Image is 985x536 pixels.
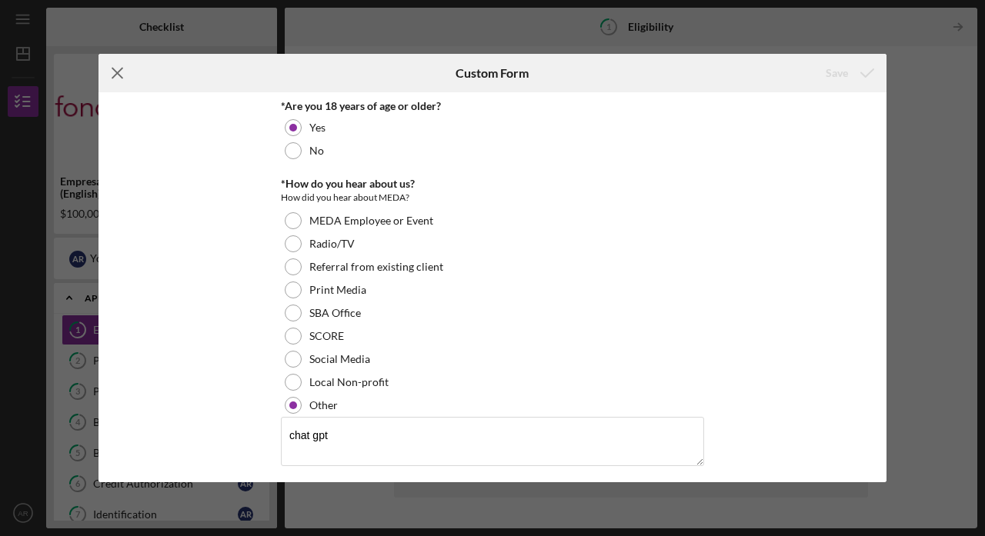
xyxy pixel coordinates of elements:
label: Radio/TV [309,238,355,250]
label: No [309,145,324,157]
textarea: chat gpt [281,417,704,466]
div: *How do you hear about us? [281,178,704,190]
label: Print Media [309,284,366,296]
label: Yes [309,122,326,134]
button: Save [810,58,886,88]
div: How did you hear about MEDA? [281,190,704,205]
label: Local Non-profit [309,376,389,388]
div: *Are you 18 years of age or older? [281,100,704,112]
h6: Custom Form [456,66,529,80]
label: Social Media [309,353,370,365]
label: SCORE [309,330,344,342]
label: MEDA Employee or Event [309,215,433,227]
div: Save [826,58,848,88]
label: Referral from existing client [309,261,443,273]
label: Other [309,399,338,411]
label: SBA Office [309,307,361,319]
